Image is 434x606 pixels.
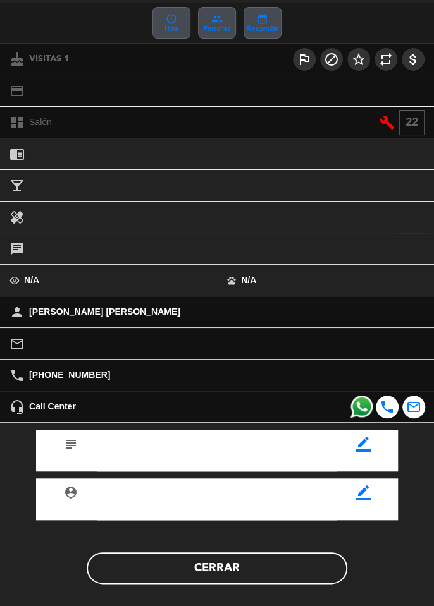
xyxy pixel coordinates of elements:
[241,273,256,288] span: N/A
[9,336,25,351] i: mail_outline
[356,485,371,500] i: border_color
[9,399,25,415] i: headset_mic
[29,399,76,414] span: Call Center
[9,178,25,193] i: local_bar
[244,7,282,39] button: calendar_monthReagendar
[226,276,237,286] i: pets
[378,52,394,67] i: repeat
[87,552,347,584] button: Cerrar
[9,83,25,99] i: credit_card
[198,7,236,39] button: peoplePersonas
[9,52,25,67] i: cake
[399,110,425,135] span: 22
[9,241,25,257] i: chat
[9,210,25,225] i: healing
[380,115,395,130] i: build
[152,7,190,39] button: access_timeHora
[380,399,395,415] i: local_phone
[297,52,312,67] i: outlined_flag
[351,52,366,67] i: star_border
[204,26,230,32] span: Personas
[9,115,25,130] i: dashboard
[406,52,421,67] i: attach_money
[29,305,180,319] span: [PERSON_NAME] [PERSON_NAME]
[9,276,20,286] i: child_care
[29,52,69,66] span: Visitas 1
[63,485,78,500] i: person_pin
[211,13,223,25] i: people
[257,13,268,25] i: calendar_month
[9,147,25,162] i: chrome_reader_mode
[356,437,371,452] i: border_color
[164,26,178,32] span: Hora
[9,305,25,320] i: person
[29,368,110,382] span: [PHONE_NUMBER]
[9,368,25,383] i: local_phone
[24,273,39,288] span: N/A
[166,13,177,25] i: access_time
[406,399,421,415] i: mail_outline
[324,52,339,67] i: block
[29,115,52,130] span: Salón
[247,26,278,32] span: Reagendar
[63,437,78,452] i: subject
